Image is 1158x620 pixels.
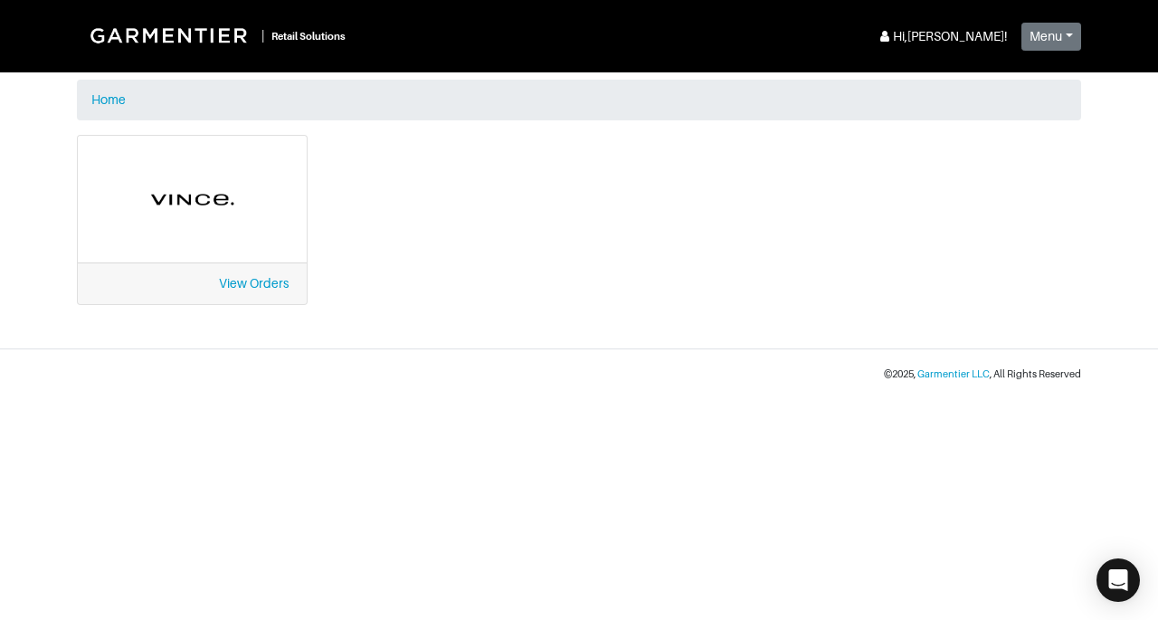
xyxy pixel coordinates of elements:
[917,368,990,379] a: Garmentier LLC
[77,80,1081,120] nav: breadcrumb
[271,31,346,42] small: Retail Solutions
[1096,558,1140,602] div: Open Intercom Messenger
[1021,23,1081,51] button: Menu
[884,368,1081,379] small: © 2025 , , All Rights Reserved
[261,26,264,45] div: |
[877,27,1007,46] div: Hi, [PERSON_NAME] !
[91,92,126,107] a: Home
[77,14,353,56] a: |Retail Solutions
[219,276,289,291] a: View Orders
[81,18,261,52] img: Garmentier
[96,154,289,244] img: cyAkLTq7csKWtL9WARqkkVaF.png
